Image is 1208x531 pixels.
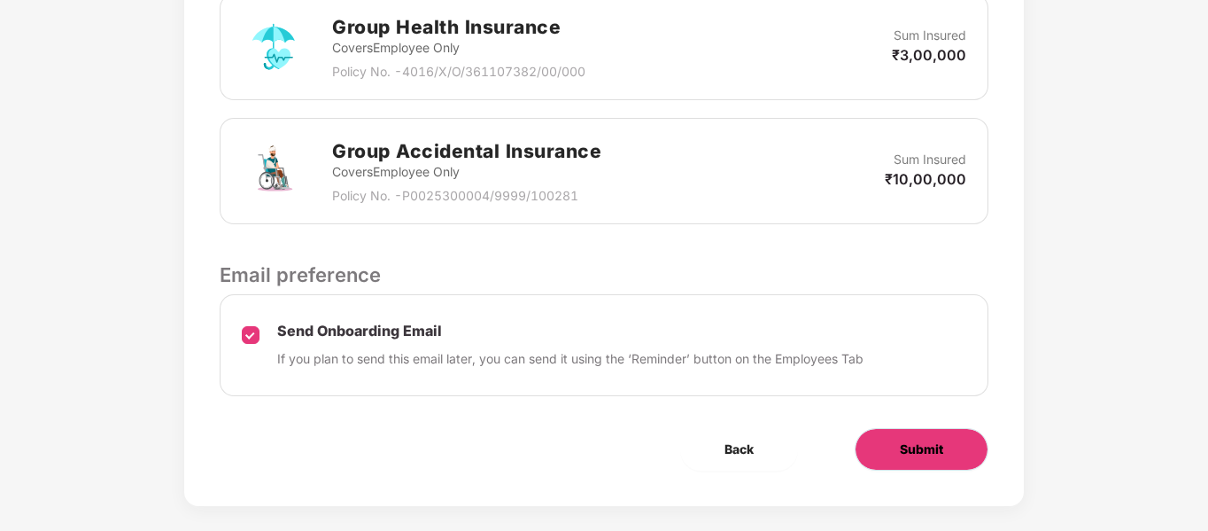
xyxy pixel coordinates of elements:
p: Covers Employee Only [332,38,585,58]
img: svg+xml;base64,PHN2ZyB4bWxucz0iaHR0cDovL3d3dy53My5vcmcvMjAwMC9zdmciIHdpZHRoPSI3MiIgaGVpZ2h0PSI3Mi... [242,15,306,79]
button: Back [680,428,798,471]
p: ₹3,00,000 [892,45,966,65]
p: Covers Employee Only [332,162,601,182]
h2: Group Accidental Insurance [332,137,601,166]
p: Sum Insured [894,26,966,45]
h2: Group Health Insurance [332,12,585,42]
img: svg+xml;base64,PHN2ZyB4bWxucz0iaHR0cDovL3d3dy53My5vcmcvMjAwMC9zdmciIHdpZHRoPSI3MiIgaGVpZ2h0PSI3Mi... [242,139,306,203]
p: Send Onboarding Email [277,322,863,340]
p: Policy No. - P0025300004/9999/100281 [332,186,601,206]
span: Back [724,440,754,459]
p: If you plan to send this email later, you can send it using the ‘Reminder’ button on the Employee... [277,349,863,369]
p: ₹10,00,000 [885,169,966,189]
p: Email preference [220,260,987,290]
p: Sum Insured [894,150,966,169]
span: Submit [900,440,943,459]
p: Policy No. - 4016/X/O/361107382/00/000 [332,62,585,82]
button: Submit [855,428,988,471]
